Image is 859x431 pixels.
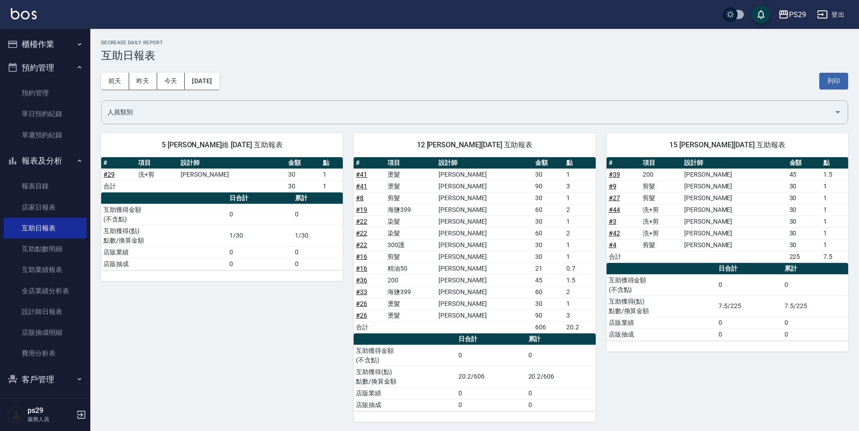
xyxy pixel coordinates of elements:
[28,406,74,415] h5: ps29
[716,317,782,328] td: 0
[385,309,436,321] td: 燙髮
[356,230,367,237] a: #22
[782,274,848,295] td: 0
[821,251,848,262] td: 7.5
[4,56,87,80] button: 預約管理
[533,227,565,239] td: 60
[533,157,565,169] th: 金額
[227,204,293,225] td: 0
[787,251,822,262] td: 225
[456,345,526,366] td: 0
[101,49,848,62] h3: 互助日報表
[617,141,837,150] span: 15 [PERSON_NAME][DATE] 互助報表
[385,180,436,192] td: 燙髮
[293,225,343,246] td: 1/30
[564,286,595,298] td: 2
[831,105,845,119] button: Open
[436,180,533,192] td: [PERSON_NAME]
[436,204,533,215] td: [PERSON_NAME]
[787,180,822,192] td: 30
[356,312,367,319] a: #26
[564,239,595,251] td: 1
[607,157,641,169] th: #
[821,239,848,251] td: 1
[4,197,87,218] a: 店家日報表
[385,274,436,286] td: 200
[607,157,848,263] table: a dense table
[640,157,682,169] th: 項目
[526,366,596,387] td: 20.2/606
[385,262,436,274] td: 精油50
[293,258,343,270] td: 0
[752,5,770,23] button: save
[682,192,787,204] td: [PERSON_NAME]
[354,399,456,411] td: 店販抽成
[787,169,822,180] td: 45
[385,192,436,204] td: 剪髮
[821,215,848,227] td: 1
[293,204,343,225] td: 0
[787,227,822,239] td: 30
[640,204,682,215] td: 洗+剪
[640,239,682,251] td: 剪髮
[782,317,848,328] td: 0
[436,227,533,239] td: [PERSON_NAME]
[354,387,456,399] td: 店販業績
[456,366,526,387] td: 20.2/606
[609,230,620,237] a: #42
[526,333,596,345] th: 累計
[787,215,822,227] td: 30
[101,192,343,270] table: a dense table
[4,103,87,124] a: 單日預約紀錄
[787,239,822,251] td: 30
[356,183,367,190] a: #41
[533,192,565,204] td: 30
[101,225,227,246] td: 互助獲得(點) 點數/換算金額
[436,215,533,227] td: [PERSON_NAME]
[533,251,565,262] td: 30
[286,180,321,192] td: 30
[533,262,565,274] td: 21
[682,239,787,251] td: [PERSON_NAME]
[682,157,787,169] th: 設計師
[640,192,682,204] td: 剪髮
[286,157,321,169] th: 金額
[321,169,343,180] td: 1
[436,169,533,180] td: [PERSON_NAME]
[356,218,367,225] a: #22
[356,206,367,213] a: #19
[356,265,367,272] a: #16
[136,157,178,169] th: 項目
[821,157,848,169] th: 點
[821,192,848,204] td: 1
[682,215,787,227] td: [PERSON_NAME]
[609,218,616,225] a: #3
[101,40,848,46] h2: Decrease Daily Report
[789,9,806,20] div: PS29
[4,368,87,391] button: 客戶管理
[136,169,178,180] td: 洗+剪
[526,345,596,366] td: 0
[564,274,595,286] td: 1.5
[564,251,595,262] td: 1
[385,157,436,169] th: 項目
[533,286,565,298] td: 60
[813,6,848,23] button: 登出
[4,322,87,343] a: 店販抽成明細
[564,262,595,274] td: 0.7
[607,317,717,328] td: 店販業績
[4,239,87,259] a: 互助點數明細
[609,194,620,201] a: #27
[101,180,136,192] td: 合計
[436,286,533,298] td: [PERSON_NAME]
[607,274,717,295] td: 互助獲得金額 (不含點)
[564,192,595,204] td: 1
[609,171,620,178] a: #39
[227,258,293,270] td: 0
[716,263,782,275] th: 日合計
[321,180,343,192] td: 1
[286,169,321,180] td: 30
[356,194,364,201] a: #8
[640,227,682,239] td: 洗+剪
[775,5,810,24] button: PS29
